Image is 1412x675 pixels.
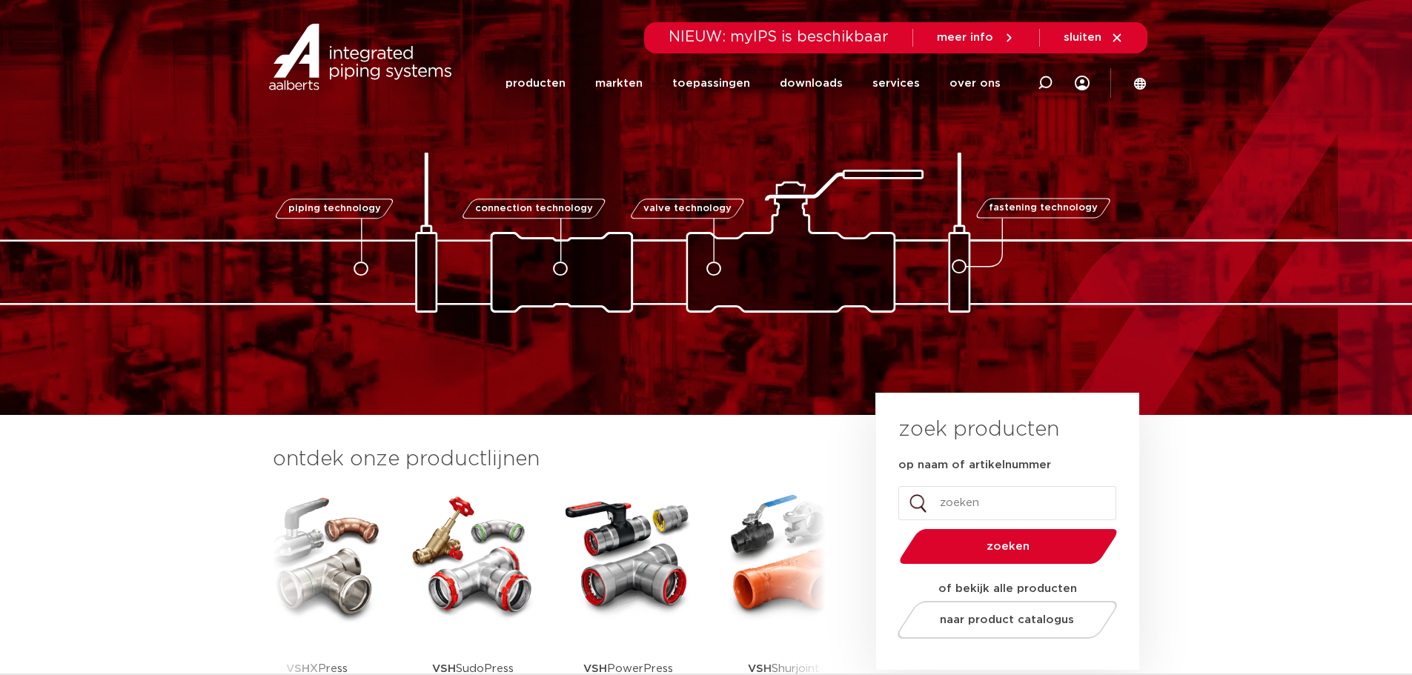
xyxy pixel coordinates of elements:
[432,663,456,674] strong: VSH
[506,55,1001,112] nav: Menu
[940,614,1074,625] span: naar product catalogus
[474,204,592,213] span: connection technology
[583,663,607,674] strong: VSH
[893,601,1121,639] a: naar product catalogus
[898,458,1051,473] label: op naam of artikelnummer
[938,583,1077,594] strong: of bekijk alle producten
[286,663,310,674] strong: VSH
[780,55,843,112] a: downloads
[288,204,381,213] span: piping technology
[672,55,750,112] a: toepassingen
[595,55,643,112] a: markten
[1064,32,1101,43] span: sluiten
[748,663,772,674] strong: VSH
[937,31,1015,44] a: meer info
[898,486,1116,520] input: zoeken
[872,55,920,112] a: services
[893,528,1123,565] button: zoeken
[273,445,826,474] h3: ontdek onze productlijnen
[949,55,1001,112] a: over ons
[937,32,993,43] span: meer info
[989,204,1098,213] span: fastening technology
[669,30,889,44] span: NIEUW: myIPS is beschikbaar
[1064,31,1124,44] a: sluiten
[506,55,566,112] a: producten
[898,415,1059,445] h3: zoek producten
[938,541,1079,552] span: zoeken
[643,204,732,213] span: valve technology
